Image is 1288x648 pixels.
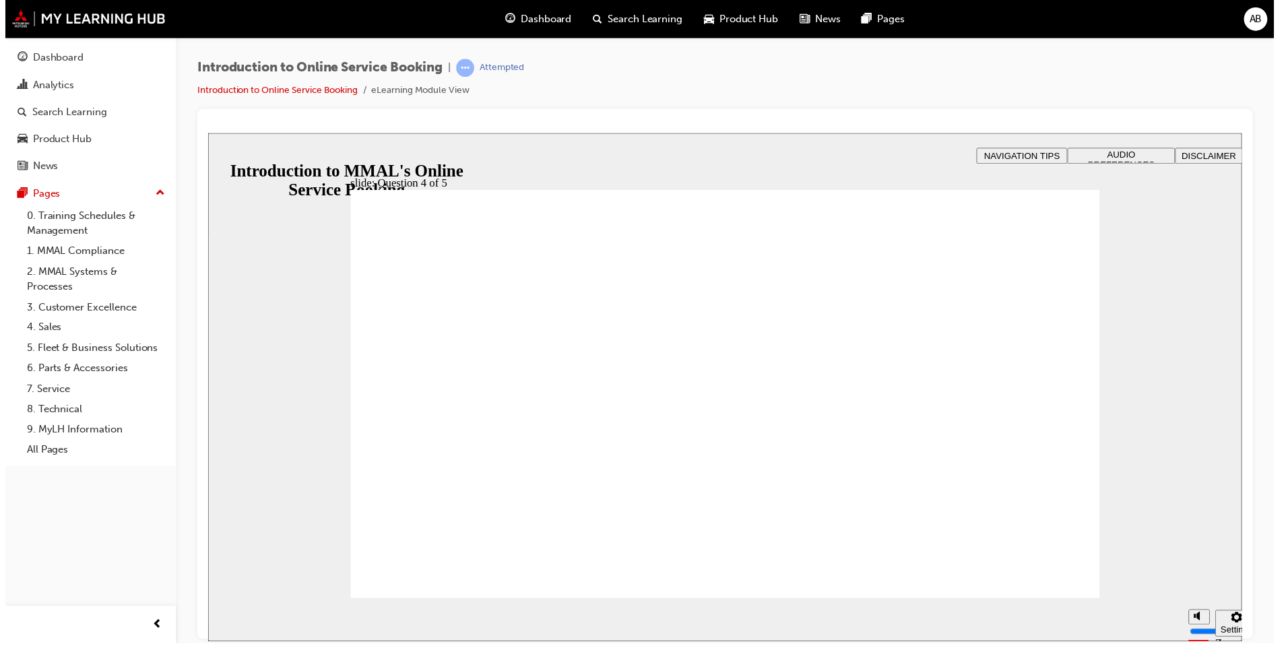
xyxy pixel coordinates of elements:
span: news-icon [12,162,22,174]
span: car-icon [12,135,22,147]
div: misc controls [981,468,1035,512]
span: Pages [878,11,906,27]
span: up-icon [152,186,161,203]
a: 0. Training Schedules & Management [16,207,166,242]
a: All Pages [16,443,166,463]
span: AUDIO PREFERENCES [887,17,954,37]
button: AUDIO PREFERENCES [866,15,974,31]
a: 9. MyLH Information [16,422,166,443]
div: Pages [28,187,55,203]
a: 2. MMAL Systems & Processes [16,263,166,299]
span: chart-icon [12,80,22,92]
div: News [28,160,53,175]
input: volume [989,496,1076,507]
label: Zoom to fit [1015,507,1041,547]
a: Product Hub [5,128,166,153]
button: Pages [5,183,166,207]
div: Dashboard [28,51,79,66]
span: News [816,11,841,27]
div: Search Learning [27,105,102,121]
span: Introduction to Online Service Booking [193,61,441,76]
a: 4. Sales [16,319,166,340]
button: NAVIGATION TIPS [774,15,866,31]
a: 6. Parts & Accessories [16,360,166,381]
img: mmal [7,10,162,28]
span: search-icon [592,11,602,28]
div: Settings [1020,495,1052,505]
span: DISCLAIMER [981,18,1035,28]
div: Analytics [28,78,69,94]
a: 5. Fleet & Business Solutions [16,340,166,361]
span: learningRecordVerb_ATTEMPT-icon [454,59,472,77]
button: AB [1248,7,1271,31]
a: pages-iconPages [852,5,917,33]
a: Search Learning [5,100,166,125]
button: Mute (Ctrl+Alt+M) [988,480,1009,495]
span: pages-icon [12,189,22,201]
a: 7. Service [16,381,166,402]
span: | [446,61,449,76]
span: search-icon [12,107,22,119]
span: AB [1253,11,1266,27]
a: 3. Customer Excellence [16,299,166,320]
span: Dashboard [519,11,571,27]
li: eLearning Module View [368,84,468,99]
a: Dashboard [5,46,166,71]
button: Settings [1015,480,1058,507]
a: Introduction to Online Service Booking [193,85,355,96]
span: Product Hub [719,11,779,27]
span: guage-icon [504,11,514,28]
div: Attempted [478,62,523,75]
div: Product Hub [28,133,87,148]
a: 1. MMAL Compliance [16,242,166,263]
span: Search Learning [607,11,682,27]
a: car-iconProduct Hub [693,5,790,33]
span: news-icon [800,11,810,28]
span: NAVIGATION TIPS [781,18,858,28]
button: DashboardAnalyticsSearch LearningProduct HubNews [5,43,166,183]
a: search-iconSearch Learning [581,5,693,33]
a: guage-iconDashboard [493,5,581,33]
a: 8. Technical [16,401,166,422]
a: News [5,155,166,180]
span: car-icon [704,11,714,28]
a: news-iconNews [790,5,852,33]
span: guage-icon [12,53,22,65]
span: prev-icon [148,621,158,638]
span: pages-icon [863,11,873,28]
button: DISCLAIMER [974,15,1042,31]
a: Analytics [5,73,166,98]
